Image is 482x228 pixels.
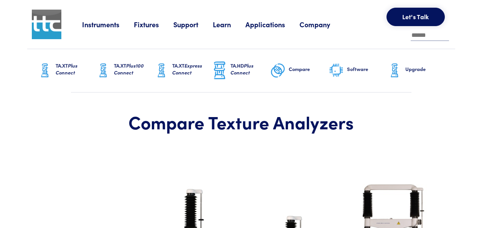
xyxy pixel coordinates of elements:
[212,49,270,92] a: TA.HDPlus Connect
[114,62,154,76] h6: TA.XT
[134,20,173,29] a: Fixtures
[95,49,154,92] a: TA.XTPlus100 Connect
[114,62,144,76] span: Plus100 Connect
[172,62,202,76] span: Express Connect
[46,111,437,133] h1: Compare Texture Analyzers
[230,62,270,76] h6: TA.HD
[173,20,213,29] a: Support
[212,61,227,81] img: ta-hd-graphic.png
[329,49,387,92] a: Software
[387,61,402,80] img: ta-xt-graphic.png
[347,66,387,73] h6: Software
[95,61,111,80] img: ta-xt-graphic.png
[154,61,169,80] img: ta-xt-graphic.png
[32,10,61,39] img: ttc_logo_1x1_v1.0.png
[289,66,329,73] h6: Compare
[230,62,253,76] span: Plus Connect
[82,20,134,29] a: Instruments
[245,20,299,29] a: Applications
[405,66,445,73] h6: Upgrade
[213,20,245,29] a: Learn
[37,61,53,80] img: ta-xt-graphic.png
[56,62,77,76] span: Plus Connect
[172,62,212,76] h6: TA.XT
[299,20,345,29] a: Company
[154,49,212,92] a: TA.XTExpress Connect
[387,49,445,92] a: Upgrade
[329,63,344,79] img: software-graphic.png
[37,49,95,92] a: TA.XTPlus Connect
[270,49,329,92] a: Compare
[56,62,95,76] h6: TA.XT
[387,8,445,26] button: Let's Talk
[270,61,286,80] img: compare-graphic.png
